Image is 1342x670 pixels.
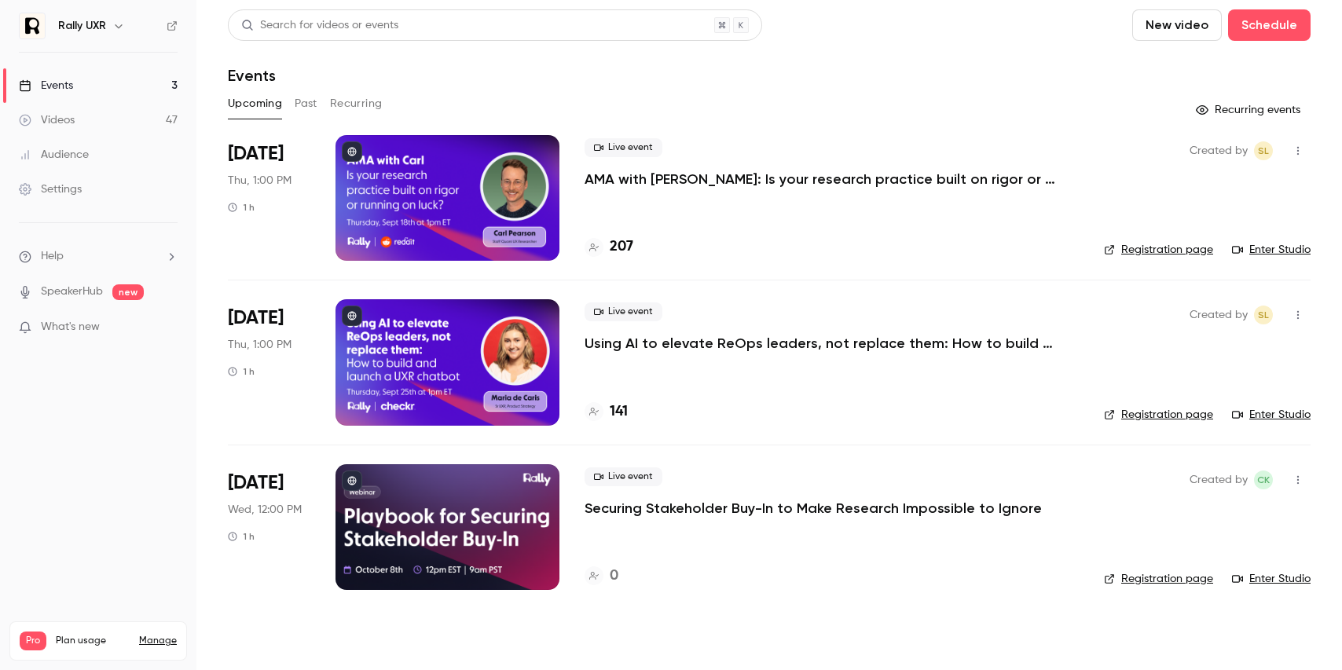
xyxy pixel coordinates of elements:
span: SL [1258,306,1269,324]
div: Audience [19,147,89,163]
div: Events [19,78,73,93]
div: Sep 18 Thu, 1:00 PM (America/Toronto) [228,135,310,261]
span: Created by [1190,470,1248,489]
a: 141 [585,401,628,423]
span: Help [41,248,64,265]
a: 0 [585,566,618,587]
a: 207 [585,236,633,258]
span: CK [1257,470,1270,489]
div: 1 h [228,365,255,378]
a: SpeakerHub [41,284,103,300]
a: Enter Studio [1232,571,1311,587]
div: Videos [19,112,75,128]
span: Created by [1190,141,1248,160]
h1: Events [228,66,276,85]
a: Registration page [1104,407,1213,423]
div: Search for videos or events [241,17,398,34]
a: Manage [139,635,177,647]
h4: 141 [610,401,628,423]
span: [DATE] [228,306,284,331]
span: new [112,284,144,300]
span: Created by [1190,306,1248,324]
span: Caroline Kearney [1254,470,1273,489]
li: help-dropdown-opener [19,248,178,265]
h6: Rally UXR [58,18,106,34]
span: [DATE] [228,470,284,496]
div: Settings [19,181,82,197]
span: [DATE] [228,141,284,167]
div: 1 h [228,530,255,543]
button: Recurring events [1189,97,1311,123]
div: Oct 8 Wed, 12:00 PM (America/New York) [228,464,310,590]
button: Recurring [330,91,383,116]
button: New video [1132,9,1222,41]
span: Live event [585,467,662,486]
a: Using AI to elevate ReOps leaders, not replace them: How to build and launch a UXR chatbot [585,334,1056,353]
a: Registration page [1104,571,1213,587]
a: Enter Studio [1232,407,1311,423]
span: Sydney Lawson [1254,141,1273,160]
span: Live event [585,138,662,157]
a: Registration page [1104,242,1213,258]
a: AMA with [PERSON_NAME]: Is your research practice built on rigor or running on luck? [585,170,1056,189]
span: What's new [41,319,100,335]
span: Thu, 1:00 PM [228,173,291,189]
span: SL [1258,141,1269,160]
span: Wed, 12:00 PM [228,502,302,518]
span: Thu, 1:00 PM [228,337,291,353]
span: Live event [585,302,662,321]
a: Securing Stakeholder Buy-In to Make Research Impossible to Ignore [585,499,1042,518]
iframe: Noticeable Trigger [159,320,178,335]
h4: 0 [610,566,618,587]
h4: 207 [610,236,633,258]
span: Pro [20,632,46,650]
div: Sep 25 Thu, 1:00 PM (America/Toronto) [228,299,310,425]
button: Upcoming [228,91,282,116]
span: Plan usage [56,635,130,647]
button: Past [295,91,317,116]
div: 1 h [228,201,255,214]
span: Sydney Lawson [1254,306,1273,324]
a: Enter Studio [1232,242,1311,258]
button: Schedule [1228,9,1311,41]
img: Rally UXR [20,13,45,38]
